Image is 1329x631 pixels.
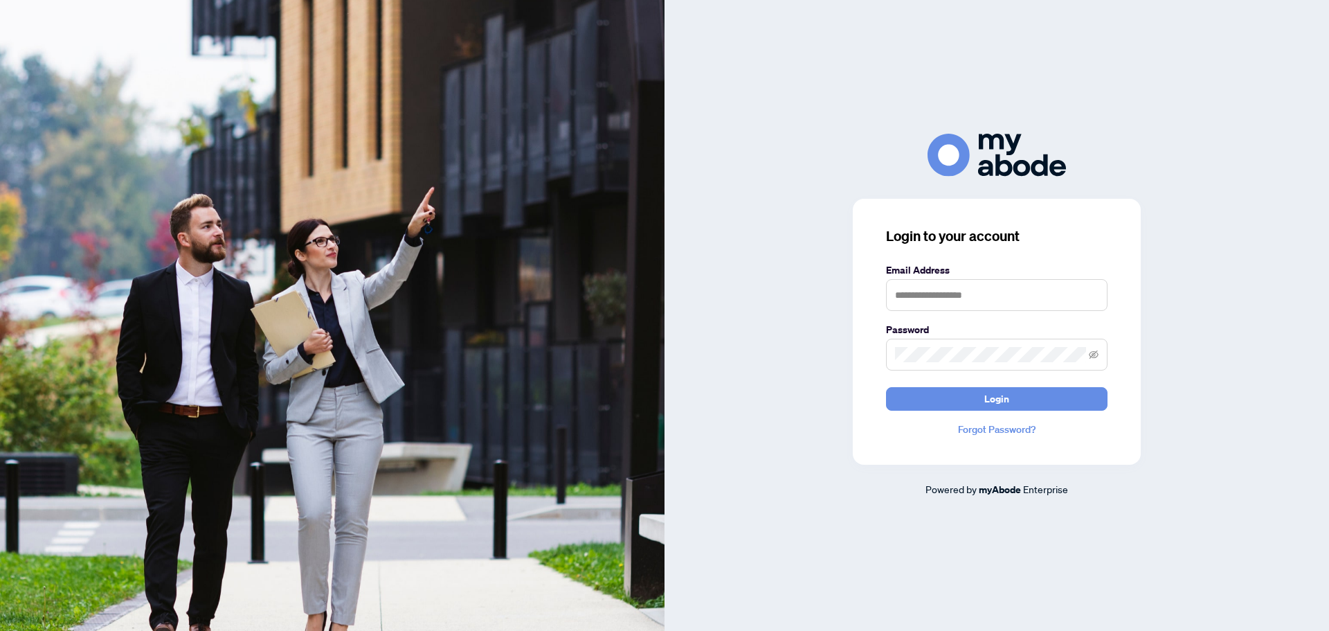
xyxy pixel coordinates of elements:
[886,387,1107,411] button: Login
[1023,483,1068,495] span: Enterprise
[928,134,1066,176] img: ma-logo
[984,388,1009,410] span: Login
[1089,350,1099,359] span: eye-invisible
[886,226,1107,246] h3: Login to your account
[886,422,1107,437] a: Forgot Password?
[979,482,1021,497] a: myAbode
[886,322,1107,337] label: Password
[886,263,1107,278] label: Email Address
[925,483,977,495] span: Powered by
